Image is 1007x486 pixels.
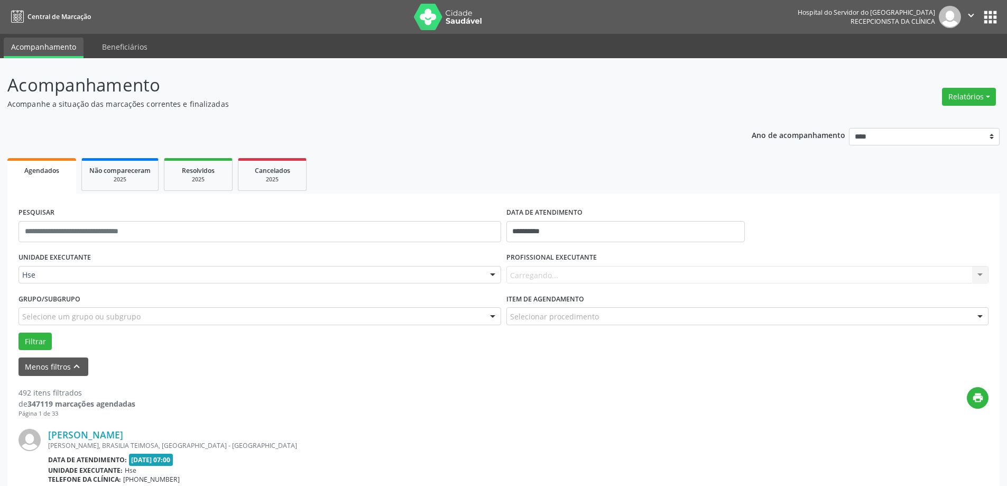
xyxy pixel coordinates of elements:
[939,6,961,28] img: img
[24,166,59,175] span: Agendados
[182,166,215,175] span: Resolvidos
[48,475,121,484] b: Telefone da clínica:
[89,166,151,175] span: Não compareceram
[89,176,151,184] div: 2025
[19,387,135,398] div: 492 itens filtrados
[506,291,584,307] label: Item de agendamento
[510,311,599,322] span: Selecionar procedimento
[965,10,977,21] i: 
[125,466,136,475] span: Hse
[19,250,91,266] label: UNIDADE EXECUTANTE
[967,387,988,409] button: print
[972,392,984,404] i: print
[752,128,845,141] p: Ano de acompanhamento
[246,176,299,184] div: 2025
[172,176,225,184] div: 2025
[27,399,135,409] strong: 347119 marcações agendadas
[19,409,135,418] div: Página 1 de 33
[27,12,91,21] span: Central de Marcação
[506,205,583,221] label: DATA DE ATENDIMENTO
[942,88,996,106] button: Relatórios
[22,311,141,322] span: Selecione um grupo ou subgrupo
[19,333,52,351] button: Filtrar
[4,38,84,58] a: Acompanhamento
[7,8,91,25] a: Central de Marcação
[123,475,180,484] span: [PHONE_NUMBER]
[506,250,597,266] label: PROFISSIONAL EXECUTANTE
[851,17,935,26] span: Recepcionista da clínica
[19,205,54,221] label: PESQUISAR
[19,357,88,376] button: Menos filtroskeyboard_arrow_up
[7,72,702,98] p: Acompanhamento
[71,361,82,372] i: keyboard_arrow_up
[961,6,981,28] button: 
[48,466,123,475] b: Unidade executante:
[19,429,41,451] img: img
[48,429,123,441] a: [PERSON_NAME]
[981,8,1000,26] button: apps
[95,38,155,56] a: Beneficiários
[798,8,935,17] div: Hospital do Servidor do [GEOGRAPHIC_DATA]
[7,98,702,109] p: Acompanhe a situação das marcações correntes e finalizadas
[255,166,290,175] span: Cancelados
[129,454,173,466] span: [DATE] 07:00
[48,455,127,464] b: Data de atendimento:
[48,441,830,450] div: [PERSON_NAME], BRASILIA TEIMOSA, [GEOGRAPHIC_DATA] - [GEOGRAPHIC_DATA]
[19,398,135,409] div: de
[22,270,479,280] span: Hse
[19,291,80,307] label: Grupo/Subgrupo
